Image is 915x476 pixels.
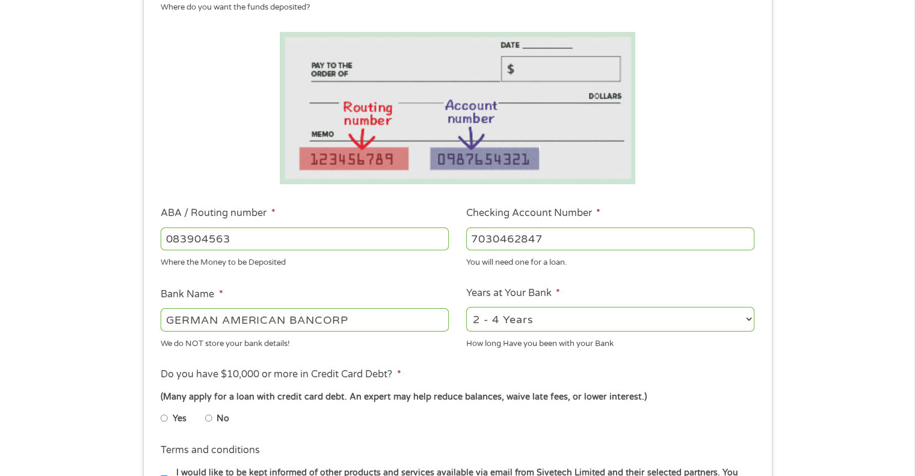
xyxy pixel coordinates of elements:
[161,253,449,269] div: Where the Money to be Deposited
[161,227,449,250] input: 263177916
[161,368,401,381] label: Do you have $10,000 or more in Credit Card Debt?
[161,444,260,457] label: Terms and conditions
[161,391,754,404] div: (Many apply for a loan with credit card debt. An expert may help reduce balances, waive late fees...
[161,288,223,301] label: Bank Name
[217,412,229,425] label: No
[280,32,636,184] img: Routing number location
[466,287,560,300] label: Years at Your Bank
[161,207,275,220] label: ABA / Routing number
[173,412,186,425] label: Yes
[161,2,745,14] div: Where do you want the funds deposited?
[161,333,449,350] div: We do NOT store your bank details!
[466,253,754,269] div: You will need one for a loan.
[466,227,754,250] input: 345634636
[466,333,754,350] div: How long Have you been with your Bank
[466,207,600,220] label: Checking Account Number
